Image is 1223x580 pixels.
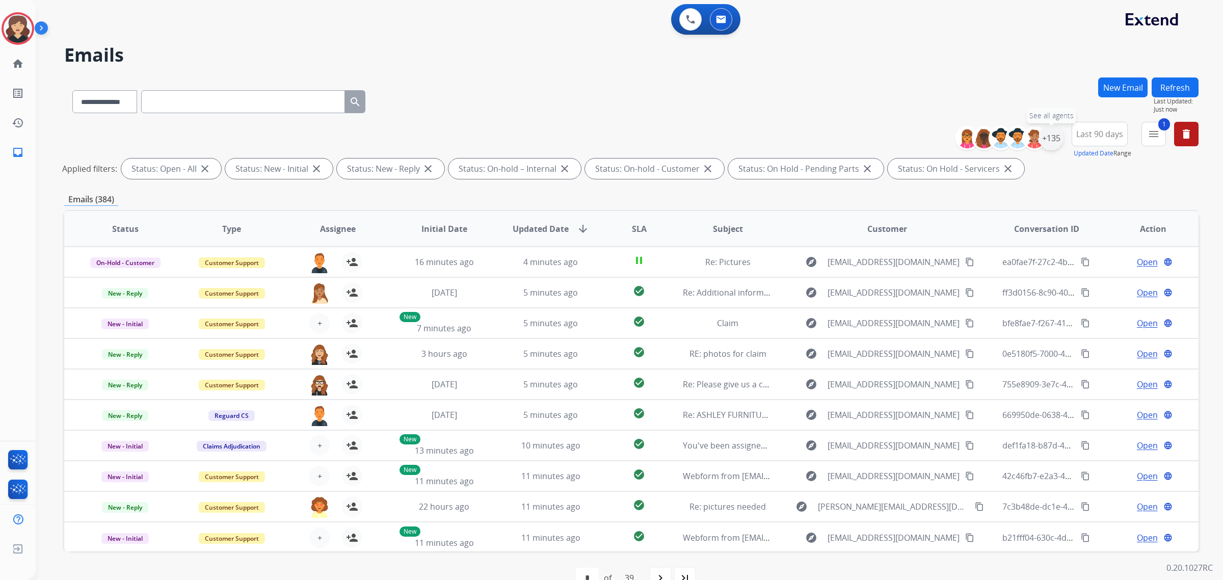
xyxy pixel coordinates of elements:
div: Status: On-hold - Customer [585,159,724,179]
p: Emails (384) [64,193,118,206]
mat-icon: explore [805,256,817,268]
mat-icon: check_circle [633,346,645,358]
p: 0.20.1027RC [1166,562,1213,574]
span: SLA [632,223,647,235]
div: Status: Open - All [121,159,221,179]
mat-icon: check_circle [633,438,645,450]
span: [EMAIL_ADDRESS][DOMAIN_NAME] [828,286,960,299]
span: [DATE] [432,379,457,390]
span: Re: Additional information [683,287,784,298]
span: Open [1137,348,1158,360]
span: 0e5180f5-7000-4458-ac26-12c4668f3eca [1002,348,1154,359]
span: Re: pictures needed [689,501,766,512]
span: See all agents [1029,111,1074,121]
div: Status: New - Initial [225,159,333,179]
p: New [400,465,420,475]
mat-icon: explore [805,470,817,482]
span: + [317,317,322,329]
span: Customer Support [199,288,265,299]
span: Customer Support [199,471,265,482]
span: 5 minutes ago [523,318,578,329]
span: [EMAIL_ADDRESS][DOMAIN_NAME] [828,348,960,360]
mat-icon: close [559,163,571,175]
p: New [400,526,420,537]
img: avatar [4,14,32,43]
mat-icon: history [12,117,24,129]
span: [EMAIL_ADDRESS][DOMAIN_NAME] [828,409,960,421]
span: You've been assigned a new service order: 70259680-5bb5-4c0d-9b32-3002539b7b9b [683,440,1007,451]
span: ff3d0156-8c90-401d-ad5d-31c9d279aea8 [1002,287,1157,298]
img: agent-avatar [309,252,330,273]
span: Webform from [EMAIL_ADDRESS][DOMAIN_NAME] on [DATE] [683,470,914,482]
mat-icon: inbox [12,146,24,159]
span: Open [1137,317,1158,329]
span: [EMAIL_ADDRESS][DOMAIN_NAME] [828,470,960,482]
img: agent-avatar [309,282,330,304]
button: Refresh [1152,77,1199,97]
mat-icon: menu [1148,128,1160,140]
mat-icon: language [1163,380,1173,389]
mat-icon: close [422,163,434,175]
mat-icon: content_copy [1081,410,1090,419]
span: Customer Support [199,380,265,390]
span: Assignee [320,223,356,235]
span: Open [1137,470,1158,482]
span: 5 minutes ago [523,287,578,298]
button: Updated Date [1074,149,1113,157]
mat-icon: person_add [346,286,358,299]
span: Open [1137,439,1158,452]
mat-icon: content_copy [1081,380,1090,389]
span: 11 minutes ago [521,470,580,482]
span: Open [1137,532,1158,544]
mat-icon: language [1163,533,1173,542]
span: Last Updated: [1154,97,1199,106]
span: Range [1074,149,1131,157]
span: Open [1137,409,1158,421]
img: agent-avatar [309,405,330,426]
mat-icon: explore [805,348,817,360]
span: Subject [713,223,743,235]
span: New - Reply [102,502,148,513]
span: [EMAIL_ADDRESS][DOMAIN_NAME] [828,378,960,390]
mat-icon: person_add [346,317,358,329]
mat-icon: content_copy [965,288,974,297]
span: + [317,470,322,482]
p: New [400,312,420,322]
button: + [309,528,330,548]
mat-icon: explore [795,500,808,513]
mat-icon: content_copy [1081,502,1090,511]
span: Customer [867,223,907,235]
h2: Emails [64,45,1199,65]
mat-icon: language [1163,257,1173,267]
mat-icon: check_circle [633,285,645,297]
span: New - Initial [101,319,149,329]
span: + [317,439,322,452]
span: [PERSON_NAME][EMAIL_ADDRESS][DOMAIN_NAME] [818,500,969,513]
mat-icon: content_copy [1081,319,1090,328]
span: 13 minutes ago [415,445,474,456]
mat-icon: check_circle [633,407,645,419]
mat-icon: explore [805,409,817,421]
span: Webform from [EMAIL_ADDRESS][DOMAIN_NAME] on [DATE] [683,532,914,543]
span: Last 90 days [1076,132,1123,136]
span: 5 minutes ago [523,348,578,359]
span: Type [222,223,241,235]
button: + [309,313,330,333]
span: 4 minutes ago [523,256,578,268]
span: [EMAIL_ADDRESS][DOMAIN_NAME] [828,256,960,268]
span: 669950de-0638-4482-a5ba-2f1a89135d65 [1002,409,1159,420]
mat-icon: list_alt [12,87,24,99]
span: Customer Support [199,533,265,544]
span: Conversation ID [1014,223,1079,235]
span: New - Initial [101,533,149,544]
mat-icon: home [12,58,24,70]
mat-icon: close [1002,163,1014,175]
span: 7c3b48de-dc1e-451c-9f47-de22b5f620ff [1002,501,1153,512]
mat-icon: content_copy [965,471,974,481]
span: New - Reply [102,288,148,299]
mat-icon: check_circle [633,499,645,511]
mat-icon: content_copy [965,410,974,419]
mat-icon: language [1163,349,1173,358]
mat-icon: content_copy [1081,257,1090,267]
span: New - Initial [101,471,149,482]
